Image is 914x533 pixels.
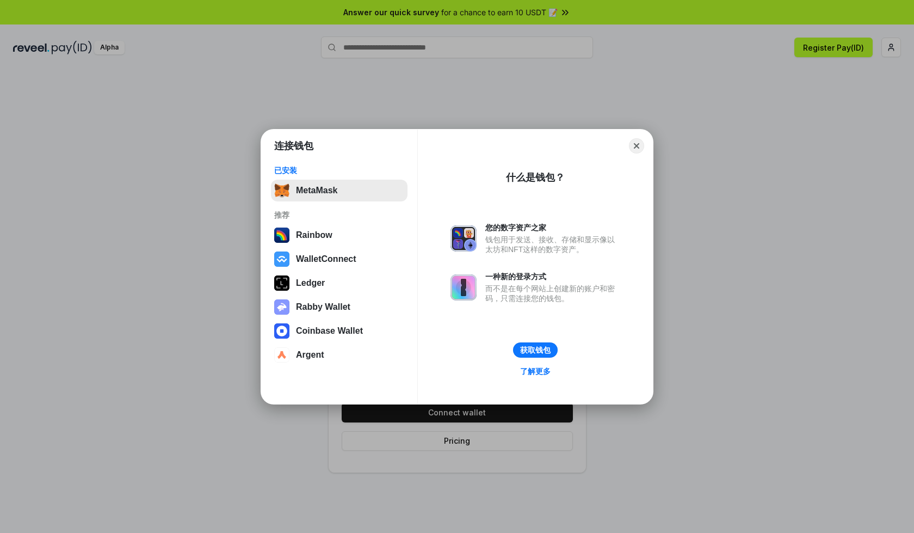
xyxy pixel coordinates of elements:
[271,180,407,201] button: MetaMask
[274,166,404,175] div: 已安装
[514,364,557,378] a: 了解更多
[271,272,407,294] button: Ledger
[274,183,289,198] img: svg+xml,%3Csvg%20fill%3D%22none%22%20height%3D%2233%22%20viewBox%3D%220%200%2035%2033%22%20width%...
[450,274,477,301] img: svg+xml,%3Csvg%20xmlns%3D%22http%3A%2F%2Fwww.w3.org%2F2000%2Fsvg%22%20fill%3D%22none%22%20viewBox...
[485,223,620,232] div: 您的数字资产之家
[274,347,289,363] img: svg+xml,%3Csvg%20width%3D%2228%22%20height%3D%2228%22%20viewBox%3D%220%200%2028%2028%22%20fill%3D...
[271,344,407,366] button: Argent
[296,302,350,312] div: Rabby Wallet
[485,284,620,303] div: 而不是在每个网站上创建新的账户和密码，只需连接您的钱包。
[271,224,407,246] button: Rainbow
[274,139,313,152] h1: 连接钱包
[296,326,363,336] div: Coinbase Wallet
[485,272,620,281] div: 一种新的登录方式
[520,366,551,376] div: 了解更多
[274,323,289,339] img: svg+xml,%3Csvg%20width%3D%2228%22%20height%3D%2228%22%20viewBox%3D%220%200%2028%2028%22%20fill%3D...
[450,225,477,252] img: svg+xml,%3Csvg%20xmlns%3D%22http%3A%2F%2Fwww.w3.org%2F2000%2Fsvg%22%20fill%3D%22none%22%20viewBox...
[296,230,332,240] div: Rainbow
[506,171,565,184] div: 什么是钱包？
[485,235,620,254] div: 钱包用于发送、接收、存储和显示像以太坊和NFT这样的数字资产。
[513,342,558,358] button: 获取钱包
[271,248,407,270] button: WalletConnect
[271,296,407,318] button: Rabby Wallet
[274,275,289,291] img: svg+xml,%3Csvg%20xmlns%3D%22http%3A%2F%2Fwww.w3.org%2F2000%2Fsvg%22%20width%3D%2228%22%20height%3...
[629,138,644,154] button: Close
[274,228,289,243] img: svg+xml,%3Csvg%20width%3D%22120%22%20height%3D%22120%22%20viewBox%3D%220%200%20120%20120%22%20fil...
[296,278,325,288] div: Ledger
[296,350,324,360] div: Argent
[274,299,289,315] img: svg+xml,%3Csvg%20xmlns%3D%22http%3A%2F%2Fwww.w3.org%2F2000%2Fsvg%22%20fill%3D%22none%22%20viewBox...
[271,320,407,342] button: Coinbase Wallet
[296,254,356,264] div: WalletConnect
[274,252,289,267] img: svg+xml,%3Csvg%20width%3D%2228%22%20height%3D%2228%22%20viewBox%3D%220%200%2028%2028%22%20fill%3D...
[274,210,404,220] div: 推荐
[296,186,337,195] div: MetaMask
[520,345,551,355] div: 获取钱包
